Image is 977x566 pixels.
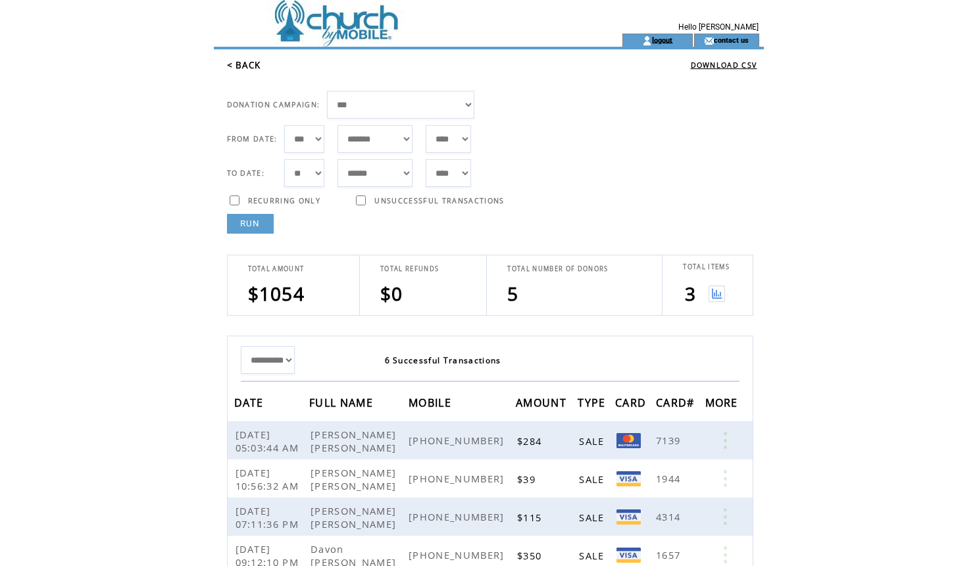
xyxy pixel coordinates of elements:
span: DONATION CAMPAIGN: [227,100,320,109]
span: TOTAL ITEMS [683,263,730,271]
span: TOTAL AMOUNT [248,265,305,273]
span: [DATE] 07:11:36 PM [236,504,303,530]
span: $1054 [248,281,305,306]
span: 3 [685,281,696,306]
img: Visa [616,548,641,563]
span: [DATE] 10:56:32 AM [236,466,303,492]
span: 1657 [656,548,684,561]
span: CARD [615,392,649,417]
span: CARD# [656,392,698,417]
a: DATE [234,398,267,406]
span: SALE [579,434,607,448]
span: $350 [517,549,545,562]
a: < BACK [227,59,261,71]
span: UNSUCCESSFUL TRANSACTIONS [374,196,504,205]
span: FULL NAME [309,392,376,417]
span: 5 [507,281,518,306]
span: MORE [705,392,741,417]
span: $115 [517,511,545,524]
a: CARD [615,398,649,406]
span: TOTAL NUMBER OF DONORS [507,265,608,273]
span: [PHONE_NUMBER] [409,472,508,485]
span: TYPE [578,392,609,417]
img: Mastercard [616,433,641,448]
span: RECURRING ONLY [248,196,321,205]
span: SALE [579,511,607,524]
span: $284 [517,434,545,448]
span: [PHONE_NUMBER] [409,548,508,561]
span: 6 Successful Transactions [385,355,501,366]
span: MOBILE [409,392,455,417]
span: SALE [579,473,607,486]
span: AMOUNT [516,392,570,417]
span: TOTAL REFUNDS [380,265,439,273]
img: Visa [616,471,641,486]
a: DOWNLOAD CSV [691,61,757,70]
img: Visa [616,509,641,525]
span: 7139 [656,434,684,447]
span: [PHONE_NUMBER] [409,510,508,523]
span: 1944 [656,472,684,485]
a: logout [652,36,672,44]
span: 4314 [656,510,684,523]
img: account_icon.gif [642,36,652,46]
span: $0 [380,281,403,306]
a: FULL NAME [309,398,376,406]
a: TYPE [578,398,609,406]
img: contact_us_icon.gif [704,36,714,46]
a: contact us [714,36,749,44]
span: DATE [234,392,267,417]
span: $39 [517,473,539,486]
span: [PERSON_NAME] [PERSON_NAME] [311,428,399,454]
img: View graph [709,286,725,302]
span: SALE [579,549,607,562]
span: [PHONE_NUMBER] [409,434,508,447]
a: CARD# [656,398,698,406]
span: TO DATE: [227,168,265,178]
span: FROM DATE: [227,134,278,143]
a: RUN [227,214,274,234]
span: [PERSON_NAME] [PERSON_NAME] [311,504,399,530]
a: AMOUNT [516,398,570,406]
span: Hello [PERSON_NAME] [678,22,759,32]
span: [DATE] 05:03:44 AM [236,428,303,454]
a: MOBILE [409,398,455,406]
span: [PERSON_NAME] [PERSON_NAME] [311,466,399,492]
